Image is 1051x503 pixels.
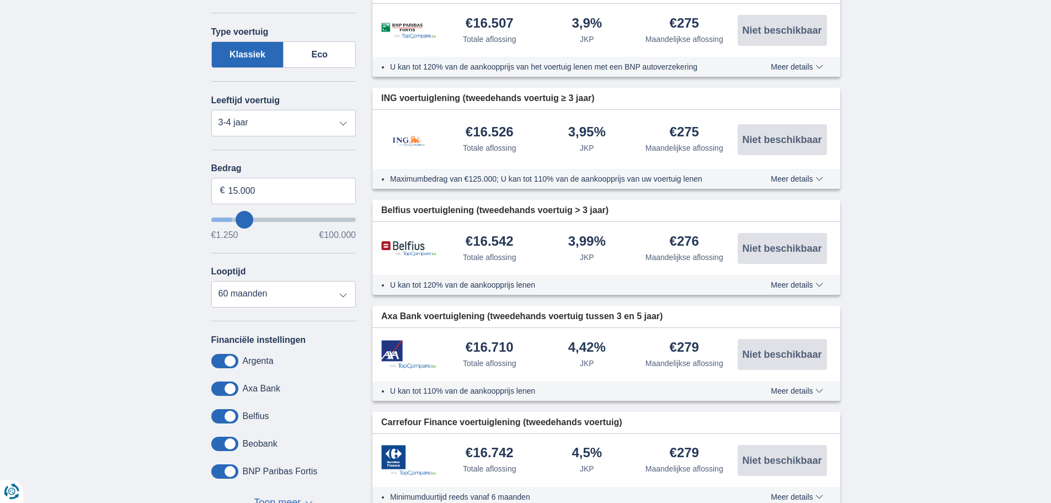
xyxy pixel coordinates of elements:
li: Maximumbedrag van €125.000; U kan tot 110% van de aankoopprijs van uw voertuig lenen [390,173,730,184]
button: Niet beschikbaar [738,339,827,370]
div: €276 [670,235,699,250]
div: JKP [580,252,594,263]
span: Axa Bank voertuiglening (tweedehands voertuig tussen 3 en 5 jaar) [381,310,663,323]
div: €279 [670,446,699,461]
label: BNP Paribas Fortis [243,467,318,476]
div: 3,9% [572,17,602,31]
div: 3,95% [568,125,606,140]
div: 4,42% [568,341,606,356]
label: Beobank [243,439,278,449]
div: JKP [580,463,594,474]
span: € [220,184,225,197]
button: Meer details [762,62,831,71]
div: €275 [670,17,699,31]
span: Meer details [771,63,823,71]
img: product.pl.alt Belfius [381,241,436,257]
div: Maandelijkse aflossing [645,463,723,474]
span: Niet beschikbaar [742,25,821,35]
label: Financiële instellingen [211,335,306,345]
div: Totale aflossing [463,358,516,369]
div: Maandelijkse aflossing [645,252,723,263]
img: product.pl.alt Carrefour Finance [381,445,436,476]
img: product.pl.alt Axa Bank [381,340,436,369]
div: €279 [670,341,699,356]
span: Niet beschikbaar [742,456,821,465]
span: Meer details [771,281,823,289]
span: €1.250 [211,231,238,240]
button: Niet beschikbaar [738,124,827,155]
span: Carrefour Finance voertuiglening (tweedehands voertuig) [381,416,622,429]
button: Niet beschikbaar [738,15,827,46]
div: Maandelijkse aflossing [645,142,723,153]
label: Axa Bank [243,384,280,394]
label: Bedrag [211,163,356,173]
span: Niet beschikbaar [742,135,821,145]
img: product.pl.alt BNP Paribas Fortis [381,23,436,39]
span: Meer details [771,175,823,183]
span: Meer details [771,493,823,501]
div: Totale aflossing [463,252,516,263]
div: Maandelijkse aflossing [645,34,723,45]
button: Meer details [762,280,831,289]
img: product.pl.alt ING [381,121,436,158]
div: 4,5% [572,446,602,461]
button: Niet beschikbaar [738,445,827,476]
label: Argenta [243,356,274,366]
label: Klassiek [211,41,284,68]
span: ING voertuiglening (tweedehands voertuig ≥ 3 jaar) [381,92,595,105]
label: Eco [284,41,356,68]
button: Meer details [762,493,831,501]
label: Type voertuig [211,27,269,37]
div: JKP [580,358,594,369]
span: €100.000 [319,231,356,240]
li: U kan tot 120% van de aankoopprijs lenen [390,279,730,290]
span: Niet beschikbaar [742,350,821,359]
div: Maandelijkse aflossing [645,358,723,369]
div: €16.742 [466,446,514,461]
li: U kan tot 120% van de aankoopprijs van het voertuig lenen met een BNP autoverzekering [390,61,730,72]
div: €16.542 [466,235,514,250]
div: €16.710 [466,341,514,356]
label: Belfius [243,411,269,421]
label: Looptijd [211,267,246,277]
div: JKP [580,34,594,45]
div: Totale aflossing [463,142,516,153]
button: Meer details [762,174,831,183]
label: Leeftijd voertuig [211,96,280,105]
div: Totale aflossing [463,34,516,45]
span: Belfius voertuiglening (tweedehands voertuig > 3 jaar) [381,204,609,217]
input: wantToBorrow [211,218,356,222]
li: U kan tot 110% van de aankoopprijs lenen [390,385,730,396]
div: JKP [580,142,594,153]
div: €16.507 [466,17,514,31]
button: Meer details [762,386,831,395]
div: €275 [670,125,699,140]
div: €16.526 [466,125,514,140]
button: Niet beschikbaar [738,233,827,264]
li: Minimumduurtijd reeds vanaf 6 maanden [390,491,730,502]
div: Totale aflossing [463,463,516,474]
span: Niet beschikbaar [742,243,821,253]
div: 3,99% [568,235,606,250]
span: Meer details [771,387,823,395]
